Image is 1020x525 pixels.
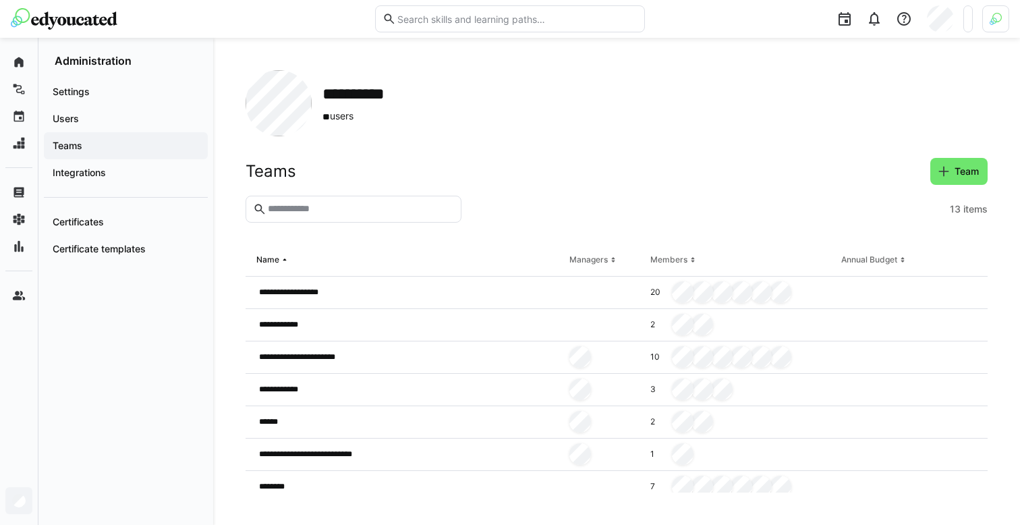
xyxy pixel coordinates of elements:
div: Annual Budget [841,254,897,265]
span: users [322,109,385,123]
span: 10 [650,352,667,362]
div: Name [256,254,279,265]
span: 2 [650,416,667,427]
span: 7 [650,481,667,492]
span: 1 [650,449,667,460]
div: Members [650,254,687,265]
span: 2 [650,319,667,330]
div: Managers [569,254,608,265]
span: 13 [950,202,961,216]
input: Search skills and learning paths… [396,13,637,25]
span: items [963,202,988,216]
span: 20 [650,287,667,298]
span: 3 [650,384,667,395]
h2: Teams [246,161,296,182]
button: Team [930,158,988,185]
span: Team [953,165,981,178]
